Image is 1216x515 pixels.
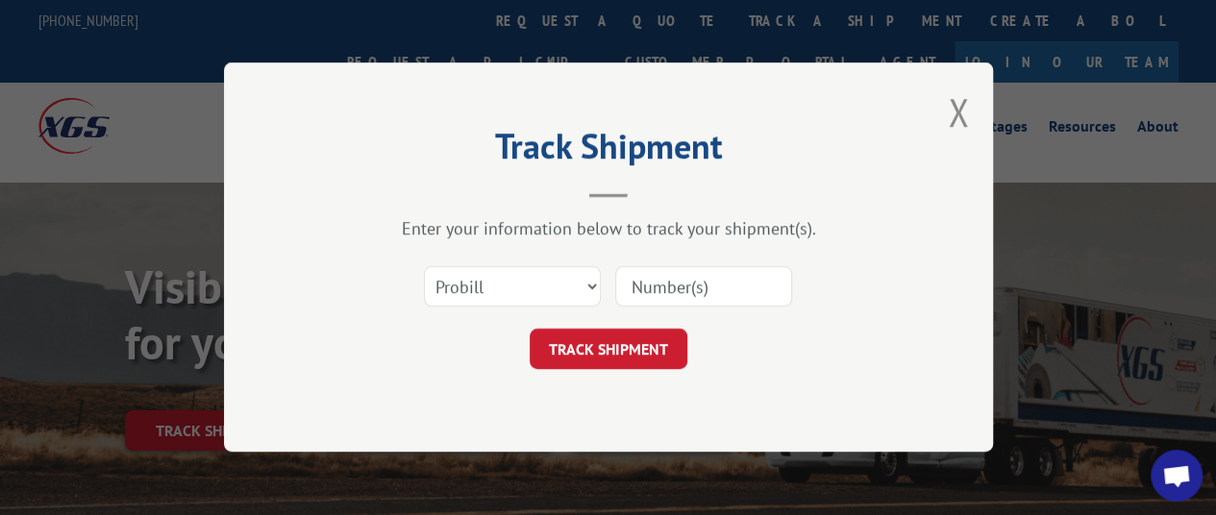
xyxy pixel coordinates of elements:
input: Number(s) [615,267,792,307]
div: Open chat [1151,450,1203,502]
div: Enter your information below to track your shipment(s). [320,218,897,240]
h2: Track Shipment [320,133,897,169]
button: TRACK SHIPMENT [530,330,687,370]
button: Close modal [948,86,969,137]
